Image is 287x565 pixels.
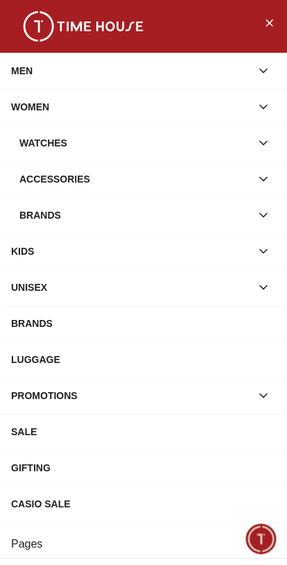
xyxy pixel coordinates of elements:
[14,11,153,42] img: ...
[11,94,251,119] div: WOMEN
[11,347,276,372] div: LUGGAGE
[142,516,286,563] div: Conversation
[11,58,251,83] div: MEN
[258,11,280,33] button: Close Menu
[11,491,276,516] div: CASIO SALE
[56,547,85,558] span: Home
[1,516,139,563] div: Home
[11,455,276,480] div: GIFTING
[19,167,251,192] div: Accessories
[11,419,276,444] div: SALE
[14,339,262,366] div: Timehousecompany
[245,14,273,42] em: Minimize
[19,203,251,228] div: Brands
[19,130,251,155] div: Watches
[11,311,276,336] div: BRANDS
[11,275,251,300] div: UNISEX
[11,383,251,408] div: PROMOTIONS
[61,438,249,456] span: Chat with us now
[246,524,277,555] div: Chat Widget
[14,419,273,475] div: Chat with us now
[11,239,251,264] div: KIDS
[14,373,273,402] div: Find your dream watch—experts ready to assist!
[15,15,42,42] img: Company logo
[182,547,245,558] span: Conversation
